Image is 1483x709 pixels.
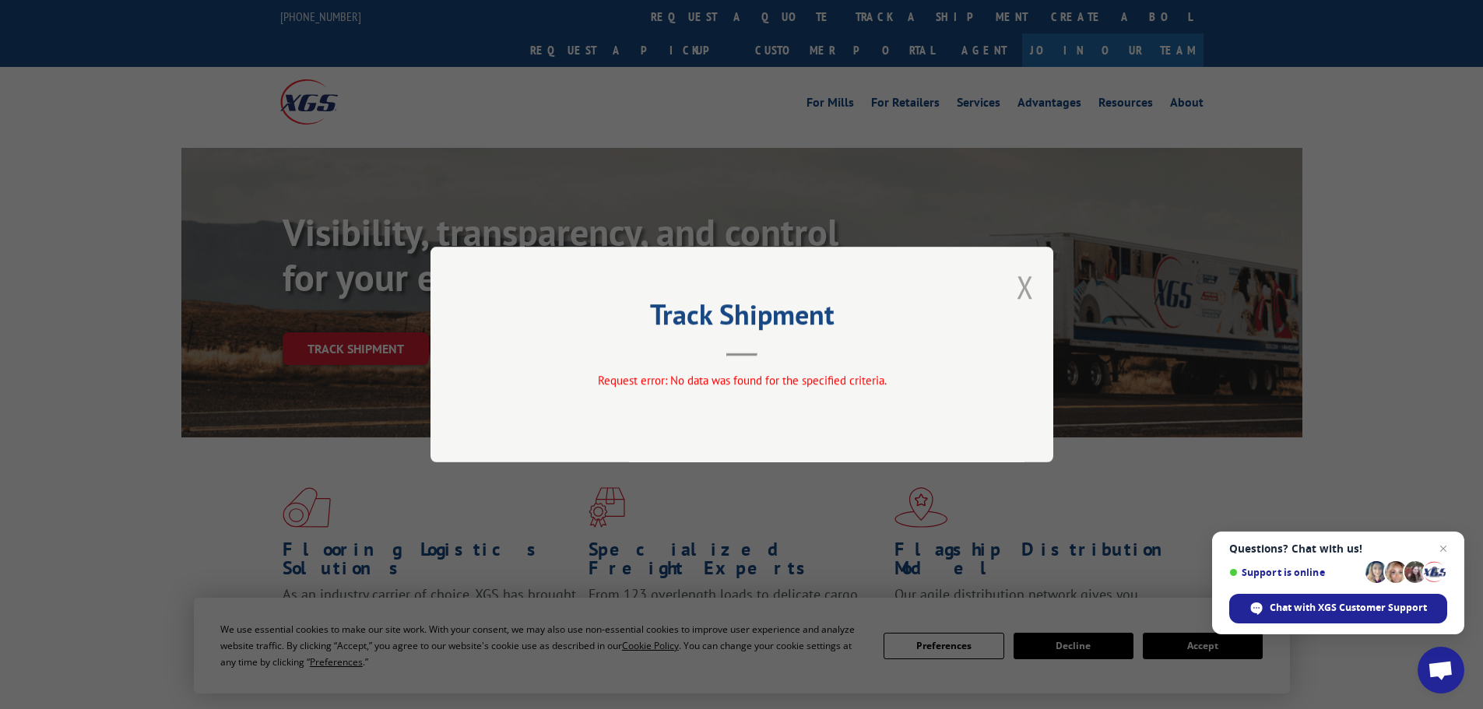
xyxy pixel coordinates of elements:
button: Close modal [1017,266,1034,307]
span: Chat with XGS Customer Support [1229,594,1447,623]
span: Support is online [1229,567,1360,578]
h2: Track Shipment [508,304,975,333]
a: Open chat [1418,647,1464,693]
span: Chat with XGS Customer Support [1270,601,1427,615]
span: Questions? Chat with us! [1229,542,1447,555]
span: Request error: No data was found for the specified criteria. [597,373,886,388]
